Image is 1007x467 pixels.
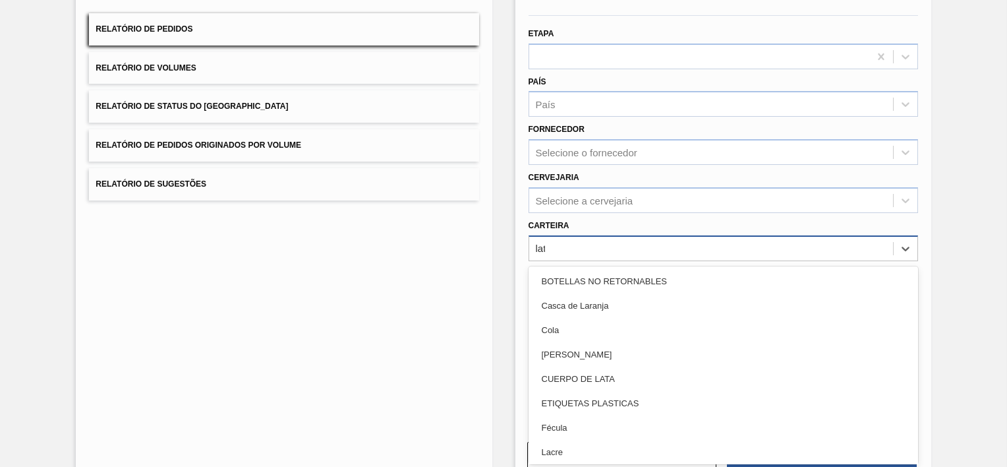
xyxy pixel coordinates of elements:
div: Cola [529,318,918,342]
span: Relatório de Volumes [96,63,196,73]
div: CUERPO DE LATA [529,367,918,391]
div: Lacre [529,440,918,464]
div: [PERSON_NAME] [529,342,918,367]
div: ETIQUETAS PLASTICAS [529,391,918,416]
button: Relatório de Status do [GEOGRAPHIC_DATA] [89,90,478,123]
div: Selecione a cervejaria [536,195,633,206]
label: Carteira [529,221,569,230]
div: Selecione o fornecedor [536,147,637,158]
div: País [536,99,556,110]
button: Relatório de Pedidos [89,13,478,46]
div: Casca de Laranja [529,294,918,318]
label: Fornecedor [529,125,585,134]
label: Etapa [529,29,554,38]
span: Relatório de Pedidos Originados por Volume [96,140,301,150]
span: Relatório de Sugestões [96,179,206,189]
span: Relatório de Status do [GEOGRAPHIC_DATA] [96,102,288,111]
button: Relatório de Pedidos Originados por Volume [89,129,478,162]
div: BOTELLAS NO RETORNABLES [529,269,918,294]
label: País [529,77,546,86]
button: Relatório de Sugestões [89,168,478,201]
div: Fécula [529,416,918,440]
label: Cervejaria [529,173,579,182]
span: Relatório de Pedidos [96,24,192,34]
button: Relatório de Volumes [89,52,478,84]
